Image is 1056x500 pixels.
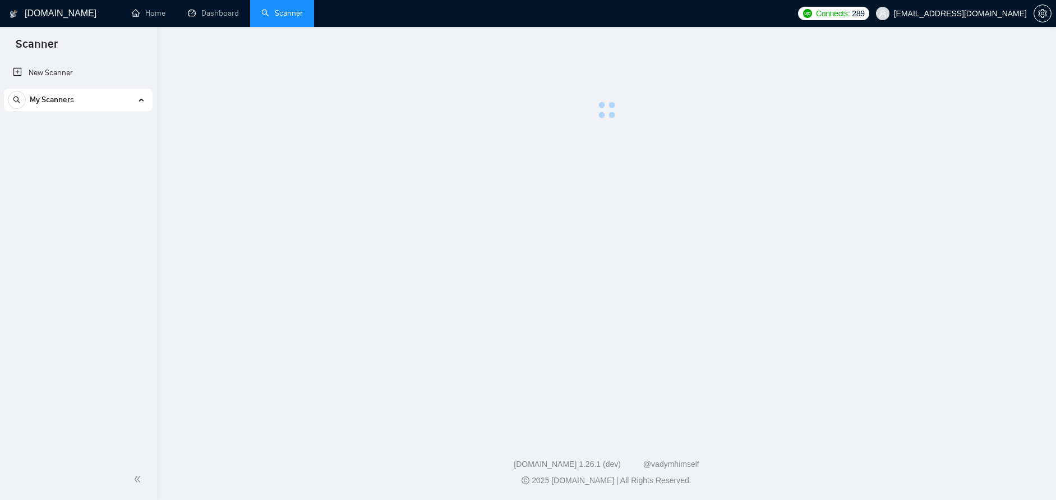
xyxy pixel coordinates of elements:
[514,460,621,469] a: [DOMAIN_NAME] 1.26.1 (dev)
[8,96,25,104] span: search
[30,89,74,111] span: My Scanners
[8,91,26,109] button: search
[261,8,303,18] a: searchScanner
[803,9,812,18] img: upwork-logo.png
[7,36,67,59] span: Scanner
[188,8,239,18] a: dashboardDashboard
[522,476,529,484] span: copyright
[10,5,17,23] img: logo
[1034,9,1051,18] span: setting
[879,10,887,17] span: user
[166,475,1047,487] div: 2025 [DOMAIN_NAME] | All Rights Reserved.
[133,474,145,485] span: double-left
[13,62,144,84] a: New Scanner
[4,89,153,116] li: My Scanners
[132,8,165,18] a: homeHome
[643,460,699,469] a: @vadymhimself
[4,62,153,84] li: New Scanner
[1034,4,1052,22] button: setting
[1034,9,1052,18] a: setting
[852,7,864,20] span: 289
[816,7,850,20] span: Connects:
